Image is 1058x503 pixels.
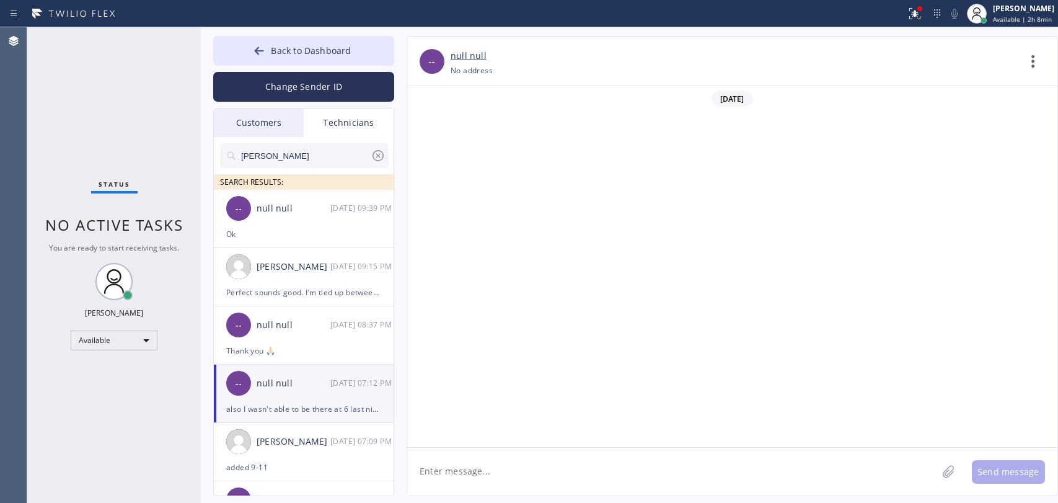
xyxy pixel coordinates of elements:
[226,254,251,279] img: user.png
[330,376,395,390] div: 09/08/2025 9:12 AM
[429,55,435,69] span: --
[45,215,183,235] span: No active tasks
[226,344,381,358] div: Thank you 🙏🏻
[99,180,130,189] span: Status
[226,402,381,416] div: also I wasn't able to be there at 6 last night lol I finally got there about 8 because of all the...
[226,429,251,454] img: user.png
[993,15,1052,24] span: Available | 2h 8min
[257,318,330,332] div: null null
[85,308,143,318] div: [PERSON_NAME]
[236,202,242,216] span: --
[240,143,371,168] input: Search
[946,5,963,22] button: Mute
[330,434,395,448] div: 09/08/2025 9:09 AM
[330,318,395,332] div: 09/08/2025 9:37 AM
[236,318,242,332] span: --
[972,460,1045,484] button: Send message
[213,72,394,102] button: Change Sender ID
[257,435,330,449] div: [PERSON_NAME]
[213,36,394,66] button: Back to Dashboard
[271,45,351,56] span: Back to Dashboard
[214,109,304,137] div: Customers
[236,376,242,391] span: --
[451,63,493,78] div: No address
[257,202,330,216] div: null null
[451,49,487,63] a: null null
[330,259,395,274] div: 09/08/2025 9:15 AM
[71,331,157,350] div: Available
[304,109,394,137] div: Technicians
[993,3,1054,14] div: [PERSON_NAME]
[220,177,283,187] span: SEARCH RESULTS:
[226,460,381,474] div: added 9-11
[712,91,752,107] span: [DATE]
[330,201,395,215] div: 09/08/2025 9:39 AM
[257,376,330,391] div: null null
[49,243,179,253] span: You are ready to start receiving tasks.
[226,285,381,300] div: Perfect sounds good. I’m tied up between 1-4 in [GEOGRAPHIC_DATA] [DATE] but could take calls aft...
[257,260,330,274] div: [PERSON_NAME]
[226,227,381,241] div: Ok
